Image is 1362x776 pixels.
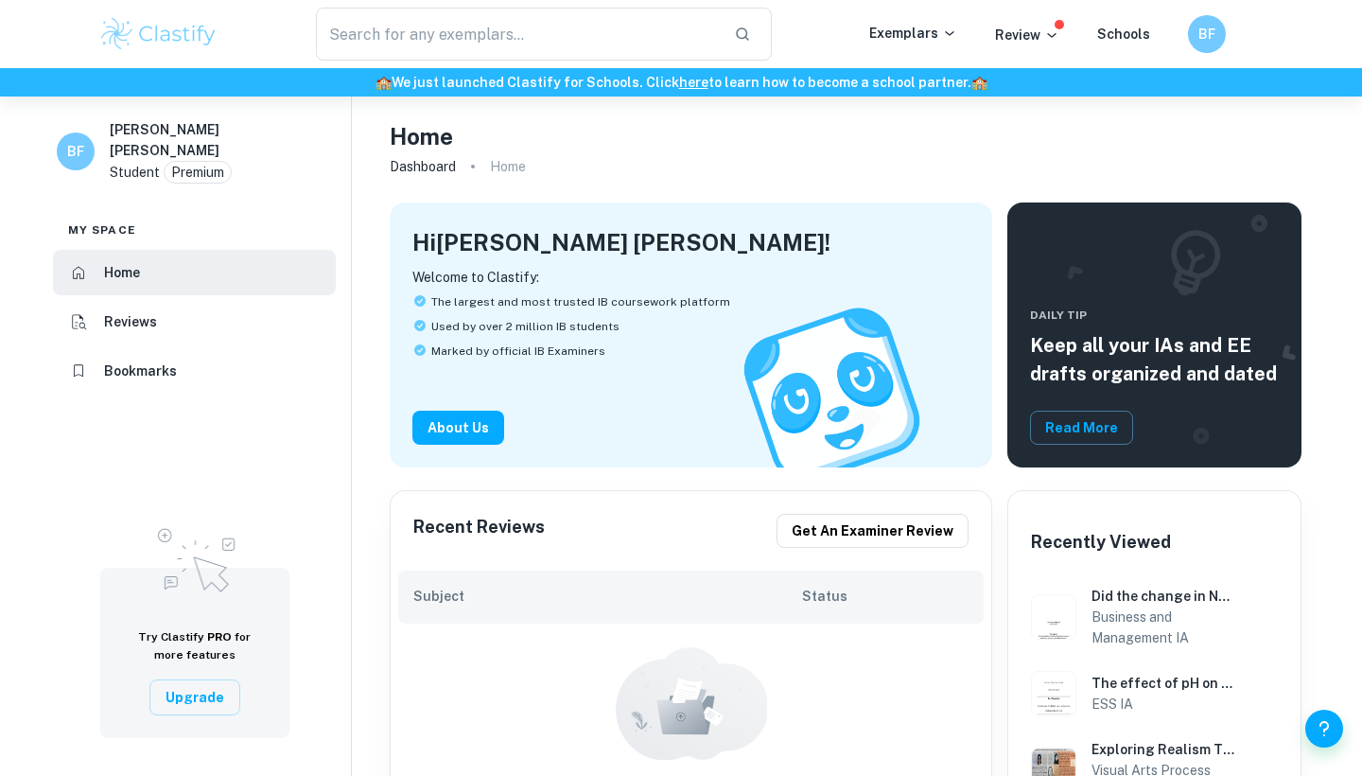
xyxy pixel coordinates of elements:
button: About Us [412,411,504,445]
img: ESS IA example thumbnail: The effect of pH on the germination rate [1031,671,1076,716]
span: The largest and most trusted IB coursework platform [431,293,730,310]
button: Help and Feedback [1305,710,1343,748]
img: Clastify logo [98,15,218,53]
a: Bookmarks [53,348,336,394]
button: Read More [1030,411,1133,445]
h6: Status [802,586,969,607]
span: 🏫 [375,75,392,90]
p: Review [995,25,1059,45]
h6: BF [1196,24,1218,44]
img: Business and Management IA example thumbnail: Did the change in Netflix's subscription [1031,594,1076,640]
a: Home [53,250,336,295]
h6: [PERSON_NAME] [PERSON_NAME] [110,119,246,161]
h6: Business and Management IA [1091,607,1236,648]
p: Home [490,156,526,177]
h6: Recently Viewed [1031,529,1171,556]
p: Premium [171,162,224,183]
p: Exemplars [869,23,957,44]
span: My space [68,221,136,238]
h6: BF [65,141,87,162]
a: Schools [1097,26,1150,42]
img: Upgrade to Pro [148,517,242,598]
h6: Home [104,262,140,283]
input: Search for any exemplars... [316,8,719,61]
p: Welcome to Clastify: [412,267,969,288]
a: Reviews [53,299,336,344]
h6: The effect of pH on the germination rate of Radishes (Raphanus Sativus) [1091,673,1236,694]
a: Dashboard [390,153,456,180]
h6: Try Clastify for more features [123,628,267,664]
h6: We just launched Clastify for Schools. Click to learn how to become a school partner. [4,72,1358,93]
span: Marked by official IB Examiners [431,343,605,360]
span: Used by over 2 million IB students [431,318,620,335]
h6: ESS IA [1091,694,1236,714]
a: here [679,75,708,90]
h6: Subject [413,586,802,607]
h4: Home [390,119,453,153]
h4: Hi [PERSON_NAME] [PERSON_NAME] ! [412,225,830,259]
span: Daily Tip [1030,307,1279,324]
p: Student [110,162,160,183]
h6: Did the change in Netflix's subscription offerings through incorporating an ad-supported plan con... [1091,586,1236,607]
h6: Recent Reviews [413,514,545,548]
h5: Keep all your IAs and EE drafts organized and dated [1030,331,1279,388]
a: Business and Management IA example thumbnail: Did the change in Netflix's subscriptionDid the cha... [1023,578,1285,656]
span: 🏫 [971,75,987,90]
button: Upgrade [149,679,240,715]
h6: Exploring Realism Through Portraits and Sculpture [1091,739,1236,760]
button: BF [1188,15,1226,53]
a: ESS IA example thumbnail: The effect of pH on the germination rateThe effect of pH on the germina... [1023,663,1285,724]
h6: Reviews [104,311,157,332]
span: PRO [207,630,232,644]
button: Get an examiner review [777,514,969,548]
h6: Bookmarks [104,361,177,381]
